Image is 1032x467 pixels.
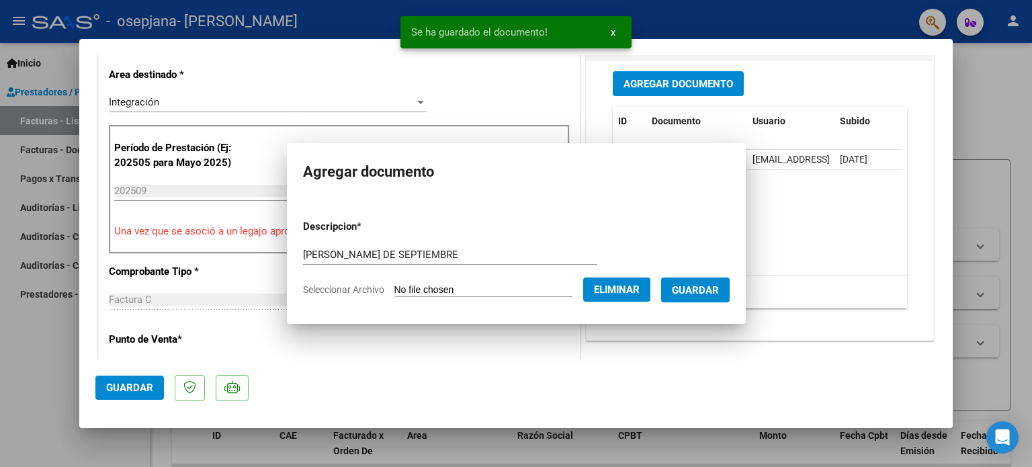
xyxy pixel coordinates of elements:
div: 1 total [613,275,907,309]
span: ID [618,116,627,126]
span: x [611,26,615,38]
datatable-header-cell: ID [613,107,646,136]
span: Factura C [109,294,152,306]
span: [EMAIL_ADDRESS][DOMAIN_NAME] - [PERSON_NAME] [752,154,980,165]
span: Subido [840,116,870,126]
button: Agregar Documento [613,71,744,96]
p: Una vez que se asoció a un legajo aprobado no se puede cambiar el período de prestación. [114,224,564,239]
span: Agregar Documento [623,78,733,90]
button: Guardar [661,278,730,302]
span: Documento [652,116,701,126]
datatable-header-cell: Usuario [747,107,834,136]
button: x [600,20,626,44]
div: DOCUMENTACIÓN RESPALDATORIA [587,61,933,340]
span: Seleccionar Archivo [303,284,384,295]
span: Eliminar [594,284,640,296]
datatable-header-cell: Subido [834,107,902,136]
button: Eliminar [583,278,650,302]
datatable-header-cell: Documento [646,107,747,136]
span: [DATE] [840,154,867,165]
p: Comprobante Tipo * [109,264,247,280]
h2: Agregar documento [303,159,730,185]
span: Usuario [752,116,785,126]
span: Guardar [672,284,719,296]
button: Guardar [95,376,164,400]
span: Se ha guardado el documento! [411,26,548,39]
p: Período de Prestación (Ej: 202505 para Mayo 2025) [114,140,249,171]
p: Descripcion [303,219,431,235]
span: Guardar [106,382,153,394]
span: Integración [109,96,159,108]
p: Area destinado * [109,67,247,83]
p: Punto de Venta [109,332,247,347]
datatable-header-cell: Acción [902,107,969,136]
div: Open Intercom Messenger [986,421,1019,454]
